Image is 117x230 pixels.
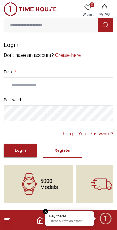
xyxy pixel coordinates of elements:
span: 0 [90,2,94,7]
p: Dont have an account? [4,52,113,59]
em: Close tooltip [43,209,48,214]
div: Hey there! [49,214,90,219]
span: My Bag [97,12,112,16]
div: Register [54,147,71,154]
h1: Login [4,41,113,49]
p: Talk to our watch expert! [49,219,90,224]
button: My Bag [96,2,113,18]
a: 0Wishlist [80,2,96,18]
div: Login [15,147,26,154]
a: Forgot Your Password? [63,130,113,138]
button: Login [4,144,37,157]
span: Wishlist [80,12,96,17]
button: Register [43,144,82,158]
label: Email [4,69,113,75]
a: Home [37,217,44,224]
a: Create here [54,53,81,58]
span: 5000+ Models [40,178,58,190]
div: Chat Widget [99,212,112,225]
label: password [4,97,113,103]
img: ... [4,2,57,16]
